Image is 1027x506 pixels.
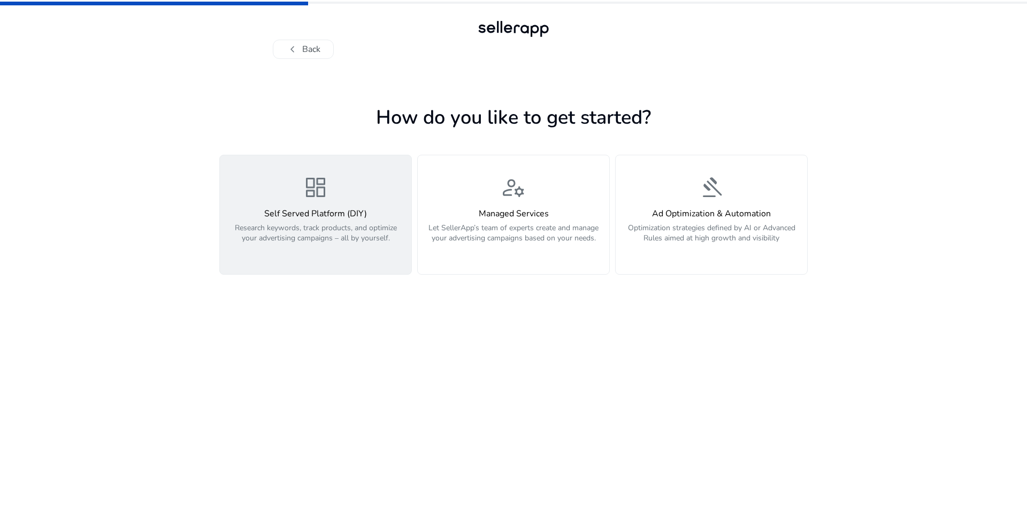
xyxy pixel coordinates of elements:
h4: Managed Services [424,209,603,219]
span: gavel [699,175,724,200]
h4: Ad Optimization & Automation [622,209,801,219]
button: gavelAd Optimization & AutomationOptimization strategies defined by AI or Advanced Rules aimed at... [615,155,808,275]
button: manage_accountsManaged ServicesLet SellerApp’s team of experts create and manage your advertising... [417,155,610,275]
button: chevron_leftBack [273,40,334,59]
span: chevron_left [286,43,299,56]
h4: Self Served Platform (DIY) [226,209,405,219]
button: dashboardSelf Served Platform (DIY)Research keywords, track products, and optimize your advertisi... [219,155,412,275]
span: dashboard [303,175,328,200]
p: Let SellerApp’s team of experts create and manage your advertising campaigns based on your needs. [424,223,603,255]
p: Research keywords, track products, and optimize your advertising campaigns – all by yourself. [226,223,405,255]
span: manage_accounts [501,175,526,200]
h1: How do you like to get started? [219,106,808,129]
p: Optimization strategies defined by AI or Advanced Rules aimed at high growth and visibility [622,223,801,255]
